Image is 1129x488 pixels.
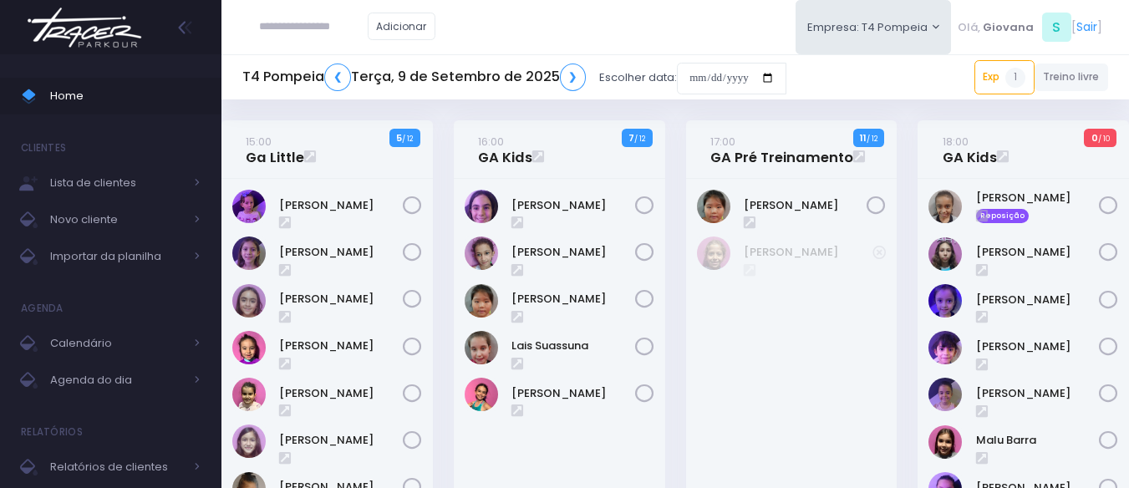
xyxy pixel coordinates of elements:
[710,133,853,166] a: 17:00GA Pré Treinamento
[943,133,997,166] a: 18:00GA Kids
[324,64,351,91] a: ❮
[396,131,402,145] strong: 5
[21,292,64,325] h4: Agenda
[21,131,66,165] h4: Clientes
[1098,134,1110,144] small: / 10
[1005,68,1025,88] span: 1
[976,338,1100,355] a: [PERSON_NAME]
[976,244,1100,261] a: [PERSON_NAME]
[50,209,184,231] span: Novo cliente
[928,190,962,223] img: Beatriz Marques Ferreira
[1035,64,1109,91] a: Treino livre
[976,292,1100,308] a: [PERSON_NAME]
[511,197,635,214] a: [PERSON_NAME]
[976,190,1100,206] a: [PERSON_NAME]
[465,236,498,270] img: Ivy Miki Miessa Guadanuci
[928,331,962,364] img: Isabela dela plata souza
[50,85,201,107] span: Home
[928,284,962,318] img: Helena Mendes Leone
[279,244,403,261] a: [PERSON_NAME]
[628,131,634,145] strong: 7
[368,13,436,40] a: Adicionar
[50,456,184,478] span: Relatórios de clientes
[1091,131,1098,145] strong: 0
[246,134,272,150] small: 15:00
[50,246,184,267] span: Importar da planilha
[232,284,266,318] img: Eloah Meneguim Tenorio
[232,236,266,270] img: Antonella Zappa Marques
[943,134,969,150] small: 18:00
[242,58,786,97] div: Escolher data:
[867,134,877,144] small: / 12
[928,237,962,271] img: Filomena Caruso Grano
[465,284,498,318] img: Júlia Ayumi Tiba
[976,209,1030,224] span: Reposição
[21,415,83,449] h4: Relatórios
[511,244,635,261] a: [PERSON_NAME]
[976,385,1100,402] a: [PERSON_NAME]
[232,378,266,411] img: Nicole Esteves Fabri
[246,133,304,166] a: 15:00Ga Little
[860,131,867,145] strong: 11
[744,244,873,261] a: [PERSON_NAME]
[232,424,266,458] img: Olívia Marconato Pizzo
[983,19,1034,36] span: Giovana
[279,385,403,402] a: [PERSON_NAME]
[951,8,1108,46] div: [ ]
[1076,18,1097,36] a: Sair
[1042,13,1071,42] span: S
[511,291,635,308] a: [PERSON_NAME]
[511,338,635,354] a: Lais Suassuna
[976,432,1100,449] a: Malu Barra
[697,190,730,223] img: Júlia Ayumi Tiba
[478,133,532,166] a: 16:00GA Kids
[50,172,184,194] span: Lista de clientes
[478,134,504,150] small: 16:00
[279,291,403,308] a: [PERSON_NAME]
[710,134,735,150] small: 17:00
[402,134,413,144] small: / 12
[634,134,645,144] small: / 12
[958,19,980,36] span: Olá,
[560,64,587,91] a: ❯
[928,378,962,411] img: LIZ WHITAKER DE ALMEIDA BORGES
[744,197,867,214] a: [PERSON_NAME]
[279,197,403,214] a: [PERSON_NAME]
[511,385,635,402] a: [PERSON_NAME]
[242,64,586,91] h5: T4 Pompeia Terça, 9 de Setembro de 2025
[50,369,184,391] span: Agenda do dia
[279,338,403,354] a: [PERSON_NAME]
[279,432,403,449] a: [PERSON_NAME]
[465,190,498,223] img: Antonella Rossi Paes Previtalli
[697,236,730,270] img: Julia Gomes
[928,425,962,459] img: Malu Barra Guirro
[465,331,498,364] img: Lais Suassuna
[232,331,266,364] img: Júlia Meneguim Merlo
[465,378,498,411] img: Lara Souza
[232,190,266,223] img: Alice Mattos
[50,333,184,354] span: Calendário
[974,60,1035,94] a: Exp1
